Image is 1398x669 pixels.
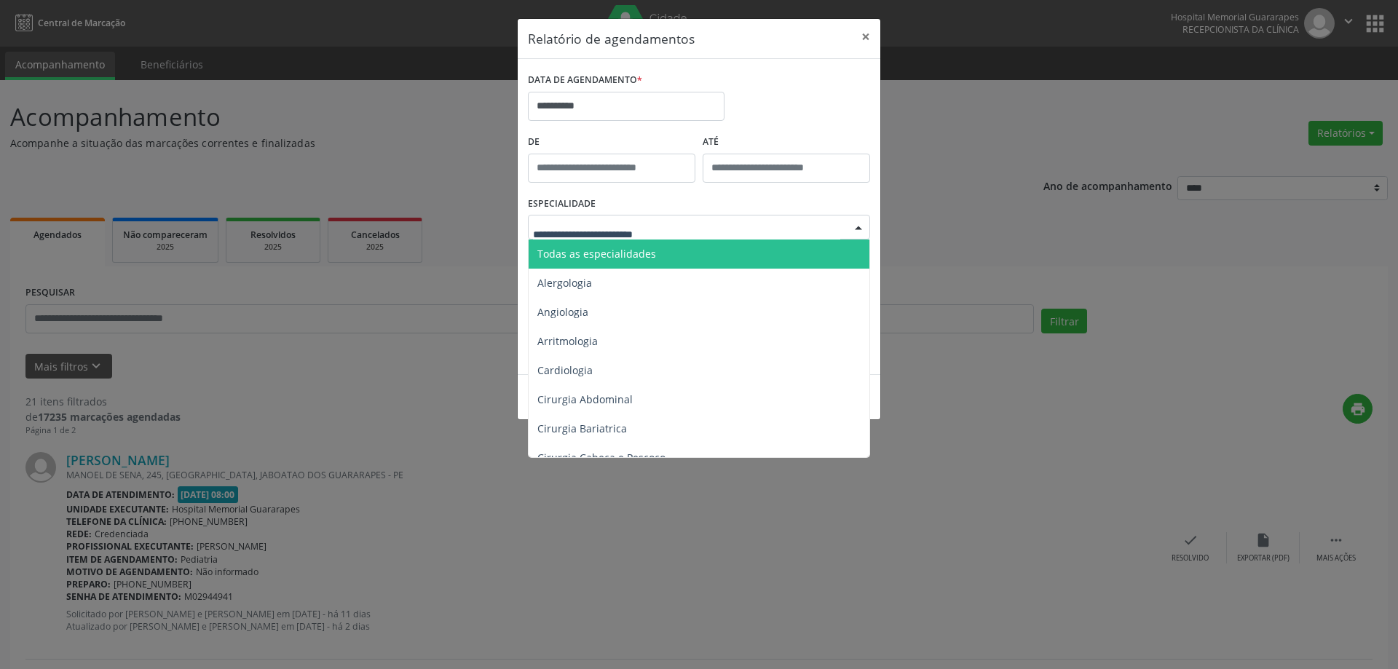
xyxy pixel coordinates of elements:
[537,334,598,348] span: Arritmologia
[537,451,666,464] span: Cirurgia Cabeça e Pescoço
[537,421,627,435] span: Cirurgia Bariatrica
[528,131,695,154] label: De
[851,19,880,55] button: Close
[537,305,588,319] span: Angiologia
[537,363,593,377] span: Cardiologia
[528,69,642,92] label: DATA DE AGENDAMENTO
[537,392,633,406] span: Cirurgia Abdominal
[528,193,596,215] label: ESPECIALIDADE
[528,29,695,48] h5: Relatório de agendamentos
[537,276,592,290] span: Alergologia
[537,247,656,261] span: Todas as especialidades
[703,131,870,154] label: ATÉ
